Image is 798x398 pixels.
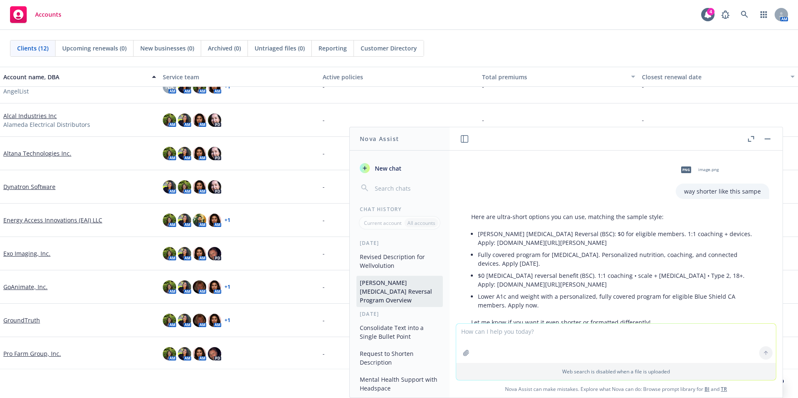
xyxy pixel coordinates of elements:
[482,116,484,124] span: -
[461,368,771,375] p: Web search is disabled when a file is uploaded
[323,149,325,158] span: -
[350,310,450,317] div: [DATE]
[642,73,785,81] div: Closest renewal date
[163,314,176,327] img: photo
[3,282,48,291] a: GoAnimate, Inc.
[319,67,479,87] button: Active policies
[360,134,399,143] h1: Nova Assist
[482,73,626,81] div: Total premiums
[3,73,147,81] div: Account name, DBA
[676,159,720,180] div: pngimage.png
[736,6,753,23] a: Search
[225,318,230,323] a: + 1
[3,149,71,158] a: Altana Technologies Inc.
[163,247,176,260] img: photo
[208,280,221,294] img: photo
[163,73,316,81] div: Service team
[225,218,230,223] a: + 1
[3,216,102,224] a: Energy Access Innovations (EAI) LLC
[364,219,402,227] p: Current account
[721,385,727,393] a: TR
[684,187,761,196] p: way shorter like this sampe
[193,247,206,260] img: photo
[178,280,191,294] img: photo
[356,321,443,343] button: Consolidate Text into a Single Bullet Point
[726,381,783,398] button: Nova Assist
[3,249,51,258] a: Exo Imaging, Inc.
[478,228,761,249] li: [PERSON_NAME] [MEDICAL_DATA] Reversal (BSC): $0 for eligible members. 1:1 coaching + devices. App...
[225,285,230,290] a: + 1
[17,44,48,53] span: Clients (12)
[208,113,221,127] img: photo
[255,44,305,53] span: Untriaged files (0)
[35,11,61,18] span: Accounts
[208,247,221,260] img: photo
[453,380,779,398] span: Nova Assist can make mistakes. Explore what Nova can do: Browse prompt library for and
[208,347,221,360] img: photo
[193,113,206,127] img: photo
[323,316,325,325] span: -
[7,3,65,26] a: Accounts
[193,214,206,227] img: photo
[178,147,191,160] img: photo
[140,44,194,53] span: New businesses (0)
[178,347,191,360] img: photo
[479,67,638,87] button: Total premiums
[225,84,230,89] a: + 1
[323,73,475,81] div: Active policies
[163,147,176,160] img: photo
[3,349,61,358] a: Pro Farm Group, Inc.
[373,164,402,173] span: New chat
[178,180,191,194] img: photo
[350,239,450,247] div: [DATE]
[717,6,734,23] a: Report a Bug
[639,67,798,87] button: Closest renewal date
[478,290,761,311] li: Lower A1c and weight with a personalized, fully covered program for eligible Blue Shield CA membe...
[3,111,57,120] a: Alcal Industries Inc
[208,214,221,227] img: photo
[356,161,443,176] button: New chat
[208,314,221,327] img: photo
[178,214,191,227] img: photo
[163,214,176,227] img: photo
[356,250,443,272] button: Revised Description for Wellvolution
[323,116,325,124] span: -
[471,318,761,327] p: Let me know if you want it even shorter or formatted differently!
[178,247,191,260] img: photo
[471,212,761,221] p: Here are ultra-short options you can use, matching the sample style:
[323,349,325,358] span: -
[163,347,176,360] img: photo
[478,249,761,270] li: Fully covered program for [MEDICAL_DATA]. Personalized nutrition, coaching, and connected devices...
[163,280,176,294] img: photo
[323,182,325,191] span: -
[193,147,206,160] img: photo
[3,120,90,129] span: Alameda Electrical Distributors
[356,347,443,369] button: Request to Shorten Description
[407,219,435,227] p: All accounts
[62,44,126,53] span: Upcoming renewals (0)
[193,314,206,327] img: photo
[755,6,772,23] a: Switch app
[163,113,176,127] img: photo
[193,180,206,194] img: photo
[193,347,206,360] img: photo
[3,87,29,96] span: AngelList
[208,180,221,194] img: photo
[356,373,443,395] button: Mental Health Support with Headspace
[642,116,644,124] span: -
[3,182,56,191] a: Dynatron Software
[361,44,417,53] span: Customer Directory
[373,182,439,194] input: Search chats
[3,316,40,325] a: GroundTruth
[208,147,221,160] img: photo
[705,385,710,393] a: BI
[323,249,325,258] span: -
[159,67,319,87] button: Service team
[478,270,761,290] li: $0 [MEDICAL_DATA] reversal benefit (BSC). 1:1 coaching • scale + [MEDICAL_DATA] • Type 2, 18+. Ap...
[318,44,347,53] span: Reporting
[163,180,176,194] img: photo
[178,113,191,127] img: photo
[323,282,325,291] span: -
[356,276,443,307] button: [PERSON_NAME] [MEDICAL_DATA] Reversal Program Overview
[698,167,719,172] span: image.png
